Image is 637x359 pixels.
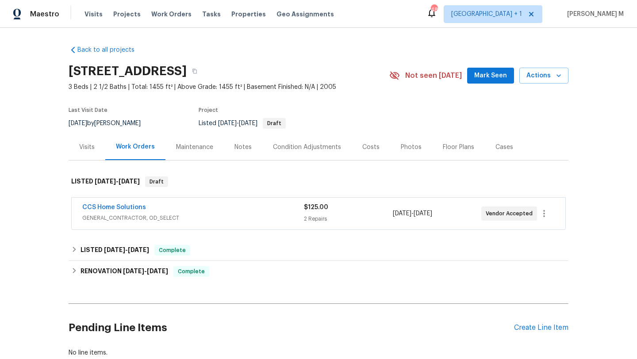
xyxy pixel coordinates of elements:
[199,107,218,113] span: Project
[69,46,153,54] a: Back to all projects
[69,107,107,113] span: Last Visit Date
[393,210,411,217] span: [DATE]
[69,261,568,282] div: RENOVATION [DATE]-[DATE]Complete
[151,10,192,19] span: Work Orders
[187,63,203,79] button: Copy Address
[486,209,536,218] span: Vendor Accepted
[69,118,151,129] div: by [PERSON_NAME]
[234,143,252,152] div: Notes
[81,266,168,277] h6: RENOVATION
[30,10,59,19] span: Maestro
[474,70,507,81] span: Mark Seen
[116,142,155,151] div: Work Orders
[273,143,341,152] div: Condition Adjustments
[123,268,168,274] span: -
[82,214,304,222] span: GENERAL_CONTRACTOR, OD_SELECT
[443,143,474,152] div: Floor Plans
[119,178,140,184] span: [DATE]
[176,143,213,152] div: Maintenance
[123,268,144,274] span: [DATE]
[69,67,187,76] h2: [STREET_ADDRESS]
[128,247,149,253] span: [DATE]
[414,210,432,217] span: [DATE]
[304,214,392,223] div: 2 Repairs
[155,246,189,255] span: Complete
[202,11,221,17] span: Tasks
[104,247,125,253] span: [DATE]
[69,240,568,261] div: LISTED [DATE]-[DATE]Complete
[276,10,334,19] span: Geo Assignments
[84,10,103,19] span: Visits
[95,178,140,184] span: -
[104,247,149,253] span: -
[218,120,237,126] span: [DATE]
[79,143,95,152] div: Visits
[304,204,328,210] span: $125.00
[81,245,149,256] h6: LISTED
[467,68,514,84] button: Mark Seen
[113,10,141,19] span: Projects
[519,68,568,84] button: Actions
[199,120,286,126] span: Listed
[146,177,167,186] span: Draft
[69,307,514,348] h2: Pending Line Items
[95,178,116,184] span: [DATE]
[69,348,568,357] div: No line items.
[218,120,257,126] span: -
[526,70,561,81] span: Actions
[451,10,522,19] span: [GEOGRAPHIC_DATA] + 1
[362,143,380,152] div: Costs
[69,83,389,92] span: 3 Beds | 2 1/2 Baths | Total: 1455 ft² | Above Grade: 1455 ft² | Basement Finished: N/A | 2005
[431,5,437,14] div: 48
[564,10,624,19] span: [PERSON_NAME] M
[495,143,513,152] div: Cases
[82,204,146,210] a: CCS Home Solutions
[231,10,266,19] span: Properties
[264,121,285,126] span: Draft
[514,324,568,332] div: Create Line Item
[69,168,568,196] div: LISTED [DATE]-[DATE]Draft
[147,268,168,274] span: [DATE]
[174,267,208,276] span: Complete
[405,71,462,80] span: Not seen [DATE]
[239,120,257,126] span: [DATE]
[401,143,422,152] div: Photos
[393,209,432,218] span: -
[71,176,140,187] h6: LISTED
[69,120,87,126] span: [DATE]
